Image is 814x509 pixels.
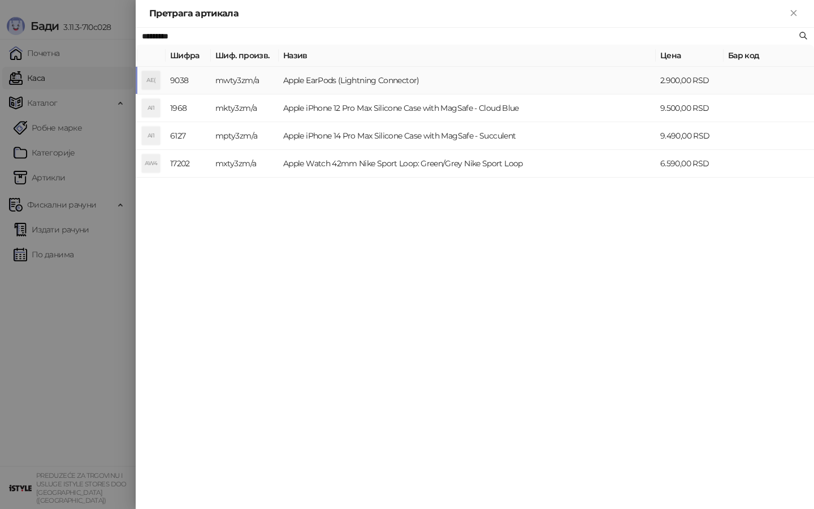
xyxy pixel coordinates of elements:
td: Apple iPhone 14 Pro Max Silicone Case with MagSafe - Succulent [279,122,656,150]
div: AI1 [142,127,160,145]
div: AI1 [142,99,160,117]
div: AE( [142,71,160,89]
td: 6.590,00 RSD [656,150,724,178]
td: mpty3zm/a [211,122,279,150]
th: Назив [279,45,656,67]
div: AW4 [142,154,160,172]
td: Apple iPhone 12 Pro Max Silicone Case with MagSafe - Cloud Blue [279,94,656,122]
td: mxty3zm/a [211,150,279,178]
button: Close [787,7,800,20]
th: Цена [656,45,724,67]
th: Бар код [724,45,814,67]
td: 6127 [166,122,211,150]
td: 17202 [166,150,211,178]
td: Apple EarPods (Lightning Connector) [279,67,656,94]
td: 2.900,00 RSD [656,67,724,94]
th: Шифра [166,45,211,67]
td: mkty3zm/a [211,94,279,122]
th: Шиф. произв. [211,45,279,67]
td: 1968 [166,94,211,122]
td: 9.490,00 RSD [656,122,724,150]
td: mwty3zm/a [211,67,279,94]
td: 9038 [166,67,211,94]
td: Apple Watch 42mm Nike Sport Loop: Green/Grey Nike Sport Loop [279,150,656,178]
td: 9.500,00 RSD [656,94,724,122]
div: Претрага артикала [149,7,787,20]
